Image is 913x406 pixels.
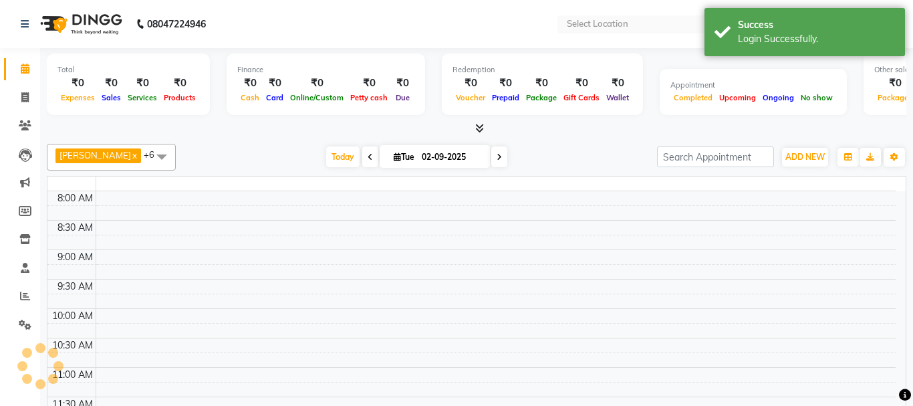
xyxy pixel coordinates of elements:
span: Cash [237,93,263,102]
div: ₹0 [391,76,414,91]
div: 10:30 AM [49,338,96,352]
div: Select Location [567,17,628,31]
div: ₹0 [98,76,124,91]
span: Upcoming [716,93,759,102]
span: ADD NEW [785,152,825,162]
div: Login Successfully. [738,32,895,46]
span: Services [124,93,160,102]
button: ADD NEW [782,148,828,167]
input: 2025-09-02 [418,147,485,167]
a: x [131,150,137,161]
div: 8:30 AM [55,221,96,235]
div: 9:30 AM [55,280,96,294]
div: ₹0 [263,76,287,91]
div: ₹0 [287,76,347,91]
span: Completed [670,93,716,102]
div: Appointment [670,80,836,91]
div: ₹0 [560,76,603,91]
span: Prepaid [489,93,523,102]
span: Ongoing [759,93,797,102]
div: Redemption [452,64,632,76]
span: Wallet [603,93,632,102]
div: ₹0 [452,76,489,91]
span: No show [797,93,836,102]
div: 10:00 AM [49,309,96,323]
div: Finance [237,64,414,76]
span: [PERSON_NAME] [59,150,131,161]
div: 9:00 AM [55,250,96,264]
span: Sales [98,93,124,102]
span: Tue [390,152,418,162]
div: ₹0 [57,76,98,91]
input: Search Appointment [657,146,774,167]
div: ₹0 [160,76,199,91]
div: ₹0 [237,76,263,91]
div: 8:00 AM [55,191,96,205]
span: Gift Cards [560,93,603,102]
span: Petty cash [347,93,391,102]
b: 08047224946 [147,5,206,43]
div: 11:00 AM [49,368,96,382]
span: +6 [144,149,164,160]
div: ₹0 [489,76,523,91]
div: Total [57,64,199,76]
span: Today [326,146,360,167]
span: Voucher [452,93,489,102]
div: Success [738,18,895,32]
span: Expenses [57,93,98,102]
div: ₹0 [603,76,632,91]
img: logo [34,5,126,43]
span: Due [392,93,413,102]
div: ₹0 [347,76,391,91]
div: ₹0 [523,76,560,91]
span: Package [523,93,560,102]
span: Card [263,93,287,102]
span: Products [160,93,199,102]
div: ₹0 [124,76,160,91]
span: Online/Custom [287,93,347,102]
